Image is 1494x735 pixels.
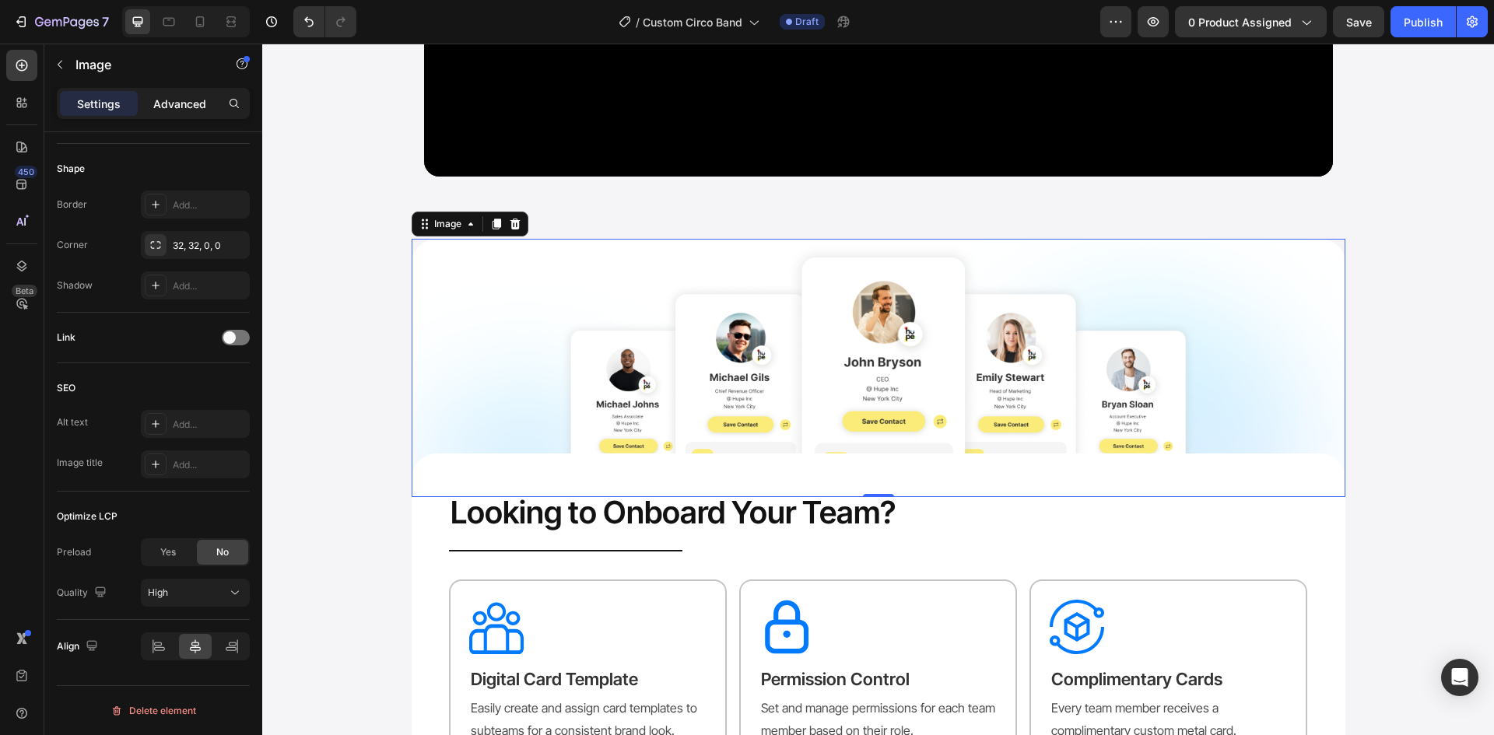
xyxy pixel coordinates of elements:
[57,198,87,212] div: Border
[57,162,85,176] div: Shape
[636,14,640,30] span: /
[293,6,356,37] div: Undo/Redo
[57,381,75,395] div: SEO
[497,623,735,649] h2: Permission Control
[1441,659,1478,696] div: Open Intercom Messenger
[1188,14,1292,30] span: 0 product assigned
[795,15,819,29] span: Draft
[262,44,1494,735] iframe: To enrich screen reader interactions, please activate Accessibility in Grammarly extension settings
[1391,6,1456,37] button: Publish
[57,331,75,345] div: Link
[173,418,246,432] div: Add...
[789,653,1023,698] p: Every team member receives a complimentary custom metal card.
[160,545,176,559] span: Yes
[77,96,121,112] p: Settings
[141,579,250,607] button: High
[75,55,208,74] p: Image
[173,239,246,253] div: 32, 32, 0, 0
[209,653,443,698] p: Easily create and assign card templates to subteams for a consistent brand look.
[1404,14,1443,30] div: Publish
[15,166,37,178] div: 450
[216,545,229,559] span: No
[787,556,842,611] img: gempages_529781543787300071-df4e38dc-35ae-4352-99fa-3020177190be.svg
[57,545,91,559] div: Preload
[643,14,742,30] span: Custom Circo Band
[57,583,110,604] div: Quality
[57,698,250,723] button: Delete element
[153,96,206,112] p: Advanced
[57,456,103,470] div: Image title
[6,6,116,37] button: 7
[57,238,88,252] div: Corner
[57,509,117,523] div: Optimize LCP
[57,278,93,292] div: Shadow
[148,586,168,598] span: High
[110,702,196,720] div: Delete element
[787,623,1025,649] h2: Complimentary Cards
[12,285,37,297] div: Beta
[1346,16,1372,29] span: Save
[57,415,88,429] div: Alt text
[173,279,246,293] div: Add...
[102,12,109,31] p: 7
[1175,6,1327,37] button: 0 product assigned
[1333,6,1384,37] button: Save
[173,198,246,212] div: Add...
[173,458,246,472] div: Add...
[497,556,552,611] img: gempages_529781543787300071-aed1e0bd-07e7-479e-a779-3ca380844a95.svg
[499,653,733,698] p: Set and manage permissions for each team member based on their role.
[57,636,101,657] div: Align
